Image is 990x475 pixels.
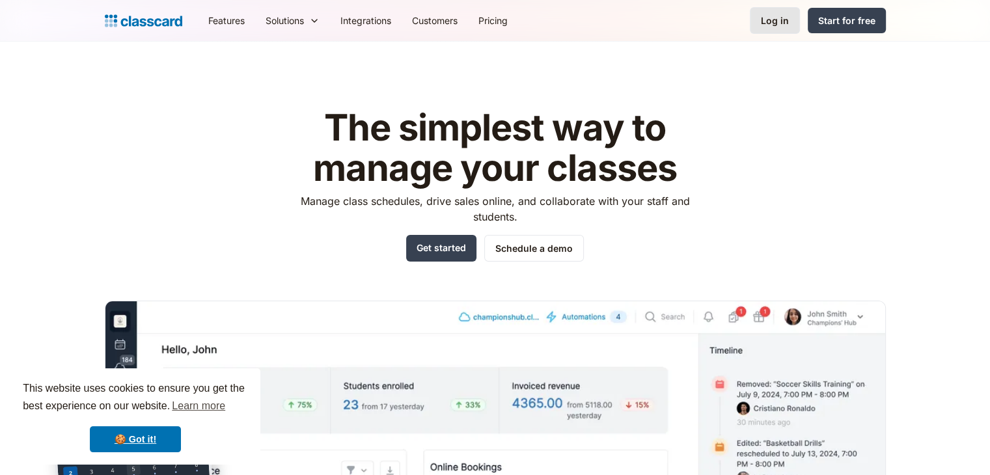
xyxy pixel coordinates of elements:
a: Get started [406,235,476,262]
div: Log in [761,14,789,27]
h1: The simplest way to manage your classes [288,108,702,188]
a: learn more about cookies [170,396,227,416]
div: Solutions [255,6,330,35]
a: dismiss cookie message [90,426,181,452]
a: Pricing [468,6,518,35]
a: home [105,12,182,30]
div: Solutions [266,14,304,27]
a: Log in [750,7,800,34]
a: Integrations [330,6,402,35]
p: Manage class schedules, drive sales online, and collaborate with your staff and students. [288,193,702,224]
a: Features [198,6,255,35]
span: This website uses cookies to ensure you get the best experience on our website. [23,381,248,416]
a: Start for free [808,8,886,33]
div: cookieconsent [10,368,260,465]
a: Schedule a demo [484,235,584,262]
a: Customers [402,6,468,35]
div: Start for free [818,14,875,27]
